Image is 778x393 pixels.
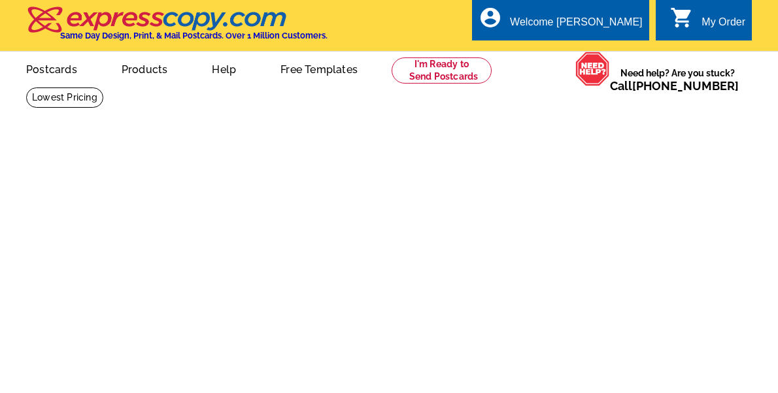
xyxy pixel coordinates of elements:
i: shopping_cart [670,6,694,29]
h4: Same Day Design, Print, & Mail Postcards. Over 1 Million Customers. [60,31,328,40]
a: Same Day Design, Print, & Mail Postcards. Over 1 Million Customers. [26,16,328,40]
a: [PHONE_NUMBER] [632,79,739,93]
img: help [575,52,610,86]
div: Welcome [PERSON_NAME] [510,16,642,35]
i: account_circle [479,6,502,29]
a: Postcards [5,53,98,84]
a: Products [101,53,189,84]
span: Need help? Are you stuck? [610,67,745,93]
a: Help [191,53,257,84]
span: Call [610,79,739,93]
div: My Order [702,16,745,35]
a: shopping_cart My Order [670,14,745,31]
a: Free Templates [260,53,379,84]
